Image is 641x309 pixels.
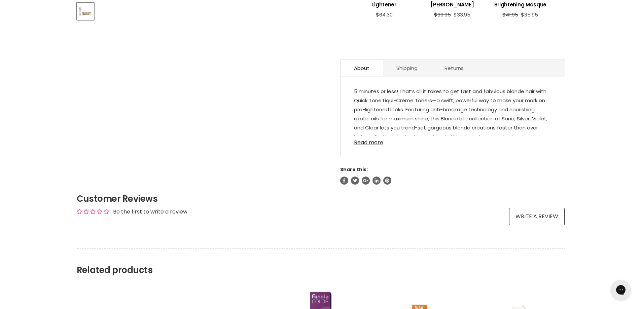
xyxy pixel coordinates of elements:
[434,11,451,18] span: $39.95
[509,208,565,225] a: Write a review
[376,11,393,18] span: $64.30
[454,11,470,18] span: $33.95
[340,166,565,185] aside: Share this:
[77,193,565,205] h2: Customer Reviews
[383,60,431,76] a: Shipping
[502,11,518,18] span: $41.95
[340,166,368,173] span: Share this:
[354,136,551,146] a: Read more
[77,208,109,216] div: Average rating is 0.00 stars
[341,60,383,76] a: About
[607,277,634,302] iframe: Gorgias live chat messenger
[354,87,551,152] p: 5 minutes or less! That’s all it takes to get fast and fabulous blonde hair with Quick Tone Liqui...
[77,3,93,19] img: Joico Blonde Life Quick Tone
[76,1,329,20] div: Product thumbnails
[431,60,477,76] a: Returns
[77,248,565,275] h2: Related products
[113,208,187,216] div: Be the first to write a review
[77,3,94,20] button: Joico Blonde Life Quick Tone
[521,11,538,18] span: $35.95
